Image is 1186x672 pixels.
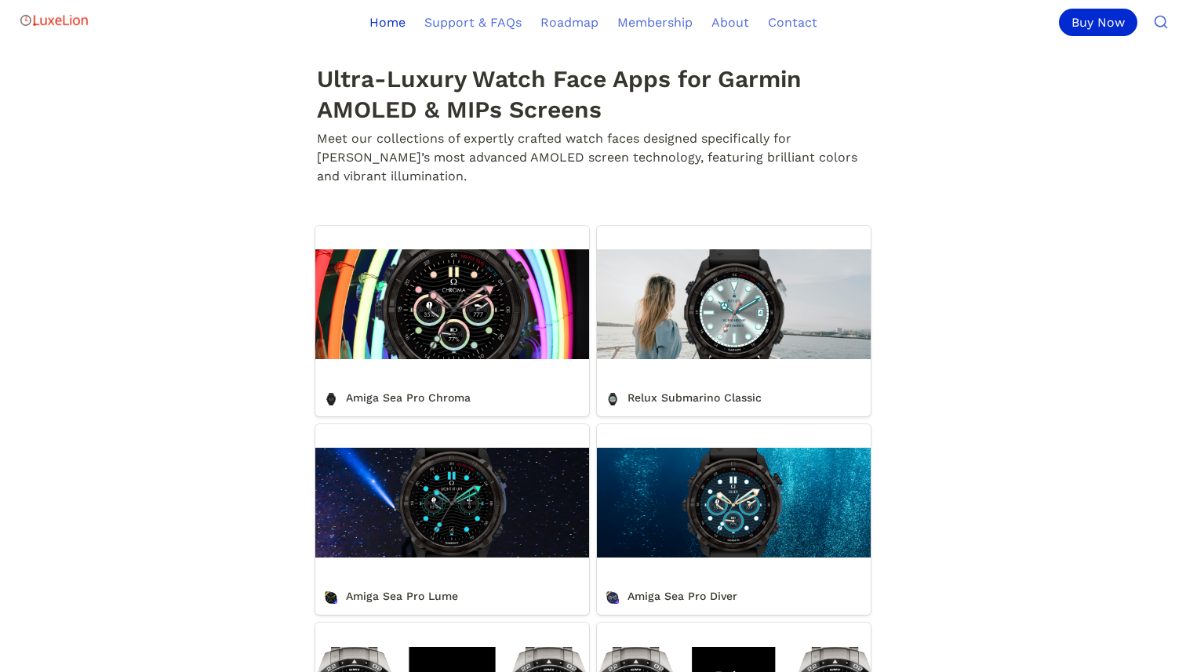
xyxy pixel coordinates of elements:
a: Amiga Sea Pro Lume [315,424,589,615]
p: Meet our collections of expertly crafted watch faces designed specifically for [PERSON_NAME]’s mo... [315,127,871,188]
div: Buy Now [1059,9,1137,36]
a: Amiga Sea Pro Chroma [315,226,589,416]
h1: Ultra-Luxury Watch Face Apps for Garmin AMOLED & MIPs Screens [315,61,871,127]
a: Relux Submarino Classic [597,226,871,416]
img: Logo [19,5,89,36]
a: Amiga Sea Pro Diver [597,424,871,615]
a: Buy Now [1059,9,1144,36]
